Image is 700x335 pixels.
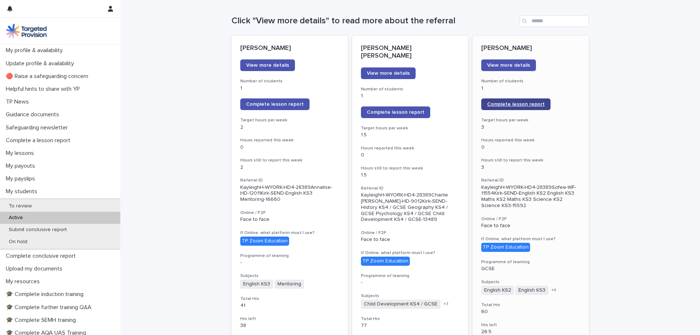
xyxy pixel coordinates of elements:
h3: Online / F2F [481,216,580,222]
p: [PERSON_NAME] [481,44,580,52]
h3: Programme of learning [481,259,580,265]
a: Complete lesson report [361,106,430,118]
p: - [240,260,339,266]
h3: Hours reported this week [240,137,339,143]
p: Upload my documents [3,265,68,272]
h3: Programme of learning [361,273,460,279]
p: Submit conclusive report [3,227,73,233]
p: 🎓 Complete SEMH training [3,317,82,324]
h3: Online / F2F [240,210,339,216]
span: Complete lesson report [367,110,424,115]
p: [PERSON_NAME] [240,44,339,52]
p: Complete conclusive report [3,253,82,260]
span: English KS3 [240,280,273,289]
h3: Subjects [481,279,580,285]
h3: Hours reported this week [361,145,460,151]
p: Guidance documents [3,111,65,118]
span: View more details [367,71,410,76]
p: 1 [361,93,460,99]
span: English KS3 [516,286,548,295]
div: TP Zoom Education [361,257,410,266]
h3: Subjects [240,273,339,279]
p: GCSE [481,266,580,272]
p: 2 [240,124,339,131]
p: 60 [481,309,580,315]
p: Face to face [361,237,460,243]
p: [PERSON_NAME] [PERSON_NAME] [361,44,460,60]
span: Child Development KS4 / GCSE [361,300,440,309]
span: English KS2 [481,286,514,295]
p: 1.5 [361,132,460,138]
p: TP News [3,98,35,105]
p: 1.5 [361,172,460,178]
h3: Hours still to report this week [361,165,460,171]
p: 1 [481,85,580,91]
h3: If Online, what platform must I use? [481,236,580,242]
p: KayleighH-WYORK-HD4-28389Annalise-HD-12011Kirk-SEND-English KS3 Mentoring-16660 [240,184,339,203]
h3: Target hours per week [361,125,460,131]
h3: Total Hrs [240,296,339,302]
h3: If Online, what platform must I use? [361,250,460,256]
span: + 3 [443,302,448,306]
h3: Total Hrs [481,302,580,308]
p: To review [3,203,38,209]
p: My lessons [3,150,40,157]
p: 🔴 Raise a safeguarding concern [3,73,94,80]
p: 0 [240,144,339,151]
p: - [361,280,460,286]
p: 41 [240,303,339,309]
h3: Referral ID [481,178,580,183]
h3: Number of students [481,78,580,84]
p: 1 [240,85,339,91]
p: Helpful hints to share with YP [3,86,86,93]
h3: Number of students [361,86,460,92]
a: View more details [481,59,536,71]
p: Complete a lesson report [3,137,76,144]
h3: Hrs left [240,316,339,322]
p: Face to face [481,223,580,229]
h3: Hours reported this week [481,137,580,143]
span: Complete lesson report [246,102,304,107]
p: 🎓 Complete further training Q&A [3,304,97,311]
h3: Hrs left [481,322,580,328]
h3: Subjects [361,293,460,299]
p: 26.5 [481,329,580,335]
p: 38 [240,323,339,329]
a: View more details [240,59,295,71]
h1: Click "View more details" to read more about the referral [232,16,517,26]
p: 3 [481,124,580,131]
p: KayleighH-WYORK-HD4-28389Sofee-WF-11554Kirk-SEND-English KS2 English KS3 Maths KS2 Maths KS3 Scie... [481,184,580,209]
p: Active [3,215,29,221]
p: My payouts [3,163,41,170]
p: Safeguarding newsletter [3,124,74,131]
p: Face to face [240,217,339,223]
h3: Target hours per week [240,117,339,123]
p: My profile & availability [3,47,69,54]
p: Update profile & availability [3,60,80,67]
input: Search [520,15,589,27]
span: View more details [487,63,530,68]
span: + 4 [551,288,556,292]
span: Complete lesson report [487,102,545,107]
h3: Online / F2F [361,230,460,236]
img: M5nRWzHhSzIhMunXDL62 [6,24,47,38]
div: TP Zoom Education [481,243,530,252]
a: Complete lesson report [240,98,310,110]
h3: Total Hrs [361,316,460,322]
h3: Number of students [240,78,339,84]
a: View more details [361,67,416,79]
a: Complete lesson report [481,98,551,110]
h3: Hours still to report this week [240,157,339,163]
h3: Referral ID [361,186,460,191]
p: 0 [481,144,580,151]
span: View more details [246,63,289,68]
h3: Target hours per week [481,117,580,123]
h3: If Online, what platform must I use? [240,230,339,236]
span: Mentoring [275,280,304,289]
p: KayleighH-WYORK-HD4-28389Charlie [PERSON_NAME]-HD-9012Kirk-SEND-History KS4 / GCSE Geography KS4 ... [361,192,460,223]
p: On hold [3,239,33,245]
h3: Programme of learning [240,253,339,259]
p: My resources [3,278,46,285]
h3: Hours still to report this week [481,157,580,163]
